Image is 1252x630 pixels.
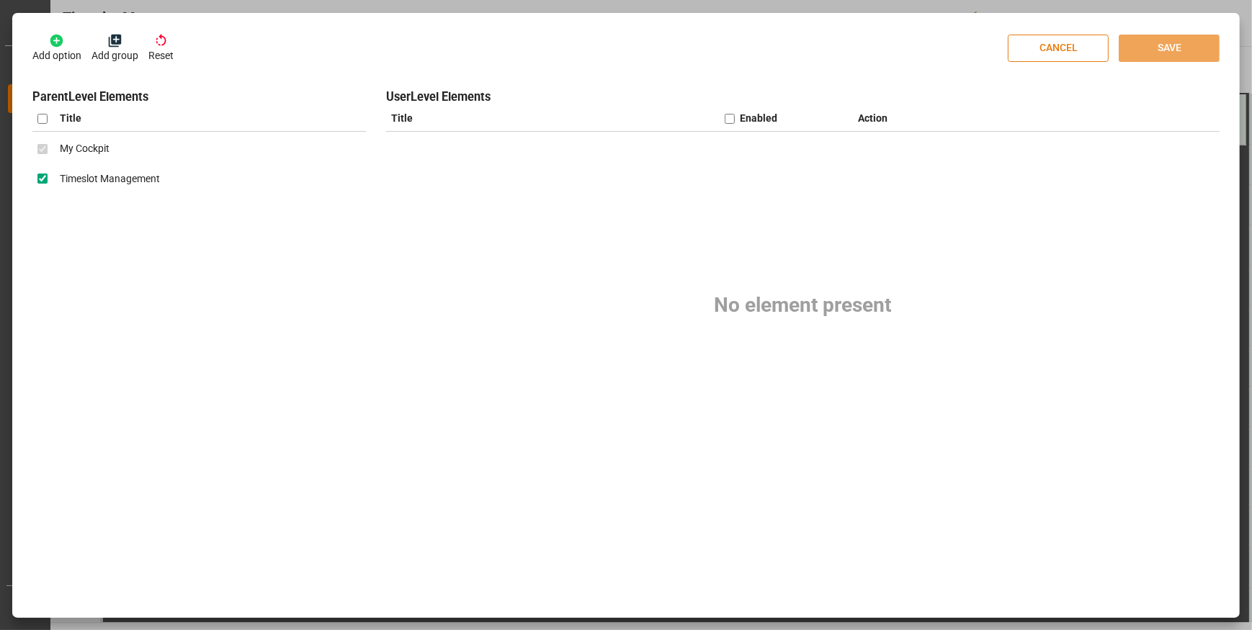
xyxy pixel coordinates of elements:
button: Reset [148,33,174,63]
button: Add group [91,33,138,63]
div: Action [853,106,1053,131]
label: My Cockpit [53,141,110,156]
button: Add option [32,33,81,63]
p: Reset [148,48,174,63]
div: Title [386,106,720,131]
button: CANCEL [1008,35,1109,62]
label: Timeslot Management [53,171,161,186]
span: Title [53,111,82,126]
div: Enabled [740,111,777,126]
h3: User Level Elements [386,89,1220,107]
p: Add group [91,48,138,63]
div: No element present [386,132,1220,478]
h3: Parent Level Elements [32,89,366,107]
p: Add option [32,48,81,63]
button: SAVE [1119,35,1220,62]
